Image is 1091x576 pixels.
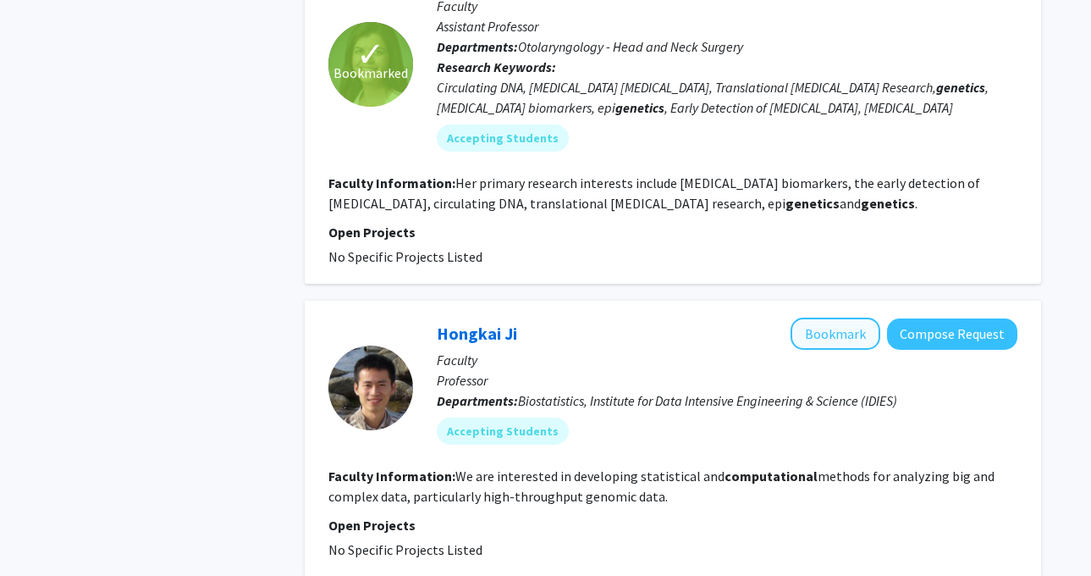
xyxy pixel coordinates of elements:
b: computational [725,468,818,485]
iframe: Chat [13,500,72,563]
span: Biostatistics, Institute for Data Intensive Engineering & Science (IDIES) [518,392,897,409]
fg-read-more: We are interested in developing statistical and methods for analyzing big and complex data, parti... [328,468,995,505]
span: No Specific Projects Listed [328,541,482,558]
button: Add Hongkai Ji to Bookmarks [791,318,880,350]
mat-chip: Accepting Students [437,125,569,152]
mat-chip: Accepting Students [437,418,569,445]
p: Assistant Professor [437,16,1017,36]
p: Professor [437,370,1017,390]
b: genetics [936,79,985,96]
b: Faculty Information: [328,174,455,191]
span: No Specific Projects Listed [328,248,482,265]
fg-read-more: Her primary research interests include [MEDICAL_DATA] biomarkers, the early detection of [MEDICAL... [328,174,980,212]
p: Faculty [437,350,1017,370]
b: Departments: [437,392,518,409]
span: Otolaryngology - Head and Neck Surgery [518,38,743,55]
b: genetics [861,195,915,212]
span: ✓ [356,46,385,63]
b: Faculty Information: [328,468,455,485]
button: Compose Request to Hongkai Ji [887,318,1017,350]
a: Hongkai Ji [437,323,517,344]
p: Open Projects [328,515,1017,535]
b: Departments: [437,38,518,55]
p: Open Projects [328,222,1017,242]
div: Circulating DNA, [MEDICAL_DATA] [MEDICAL_DATA], Translational [MEDICAL_DATA] Research, , [MEDICAL... [437,77,1017,118]
b: Research Keywords: [437,58,556,75]
b: genetics [785,195,840,212]
b: genetics [615,99,664,116]
span: Bookmarked [333,63,408,83]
